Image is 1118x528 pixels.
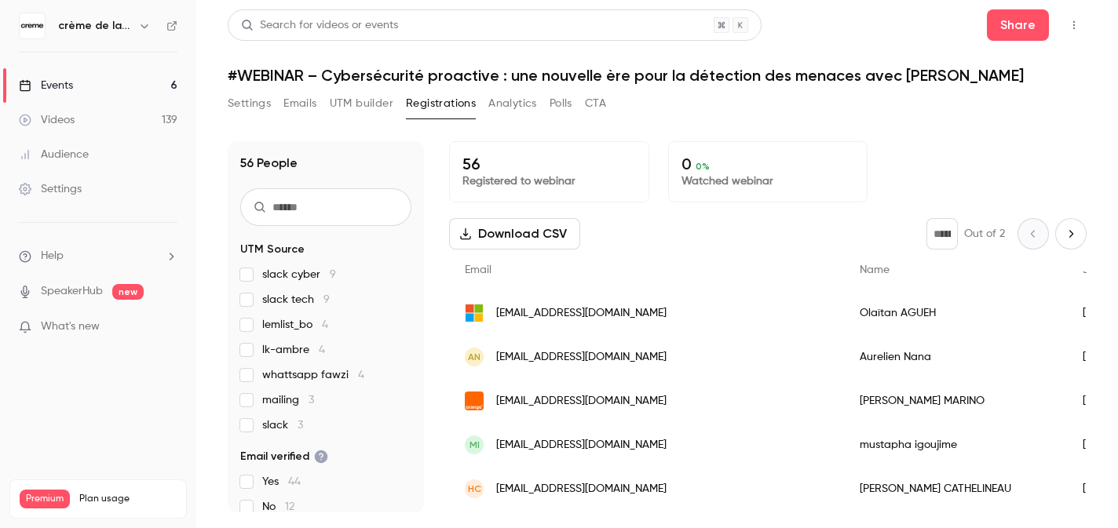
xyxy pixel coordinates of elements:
span: Email [465,264,491,275]
img: crème de la crème [20,13,45,38]
span: Email verified [240,449,328,464]
div: [PERSON_NAME] CATHELINEAU [844,467,1067,511]
p: Watched webinar [681,173,855,189]
span: [EMAIL_ADDRESS][DOMAIN_NAME] [496,349,667,366]
div: mustapha igoujime [844,423,1067,467]
span: AN [468,350,480,364]
span: lk-ambre [262,342,325,358]
h1: 56 People [240,154,298,173]
span: mailing [262,392,314,408]
button: Download CSV [449,218,580,249]
span: 4 [358,370,364,381]
span: 3 [309,395,314,406]
span: 3 [298,420,303,431]
span: mi [469,438,480,452]
span: new [112,284,144,300]
button: Registrations [406,91,476,116]
h6: crème de la crème [58,18,132,34]
span: 12 [285,501,294,512]
p: Registered to webinar [462,173,636,189]
button: Emails [283,91,316,116]
div: Videos [19,112,75,128]
p: 56 [462,155,636,173]
span: [EMAIL_ADDRESS][DOMAIN_NAME] [496,393,667,410]
span: slack [262,417,303,433]
div: [PERSON_NAME] MARINO [844,379,1067,423]
span: [EMAIL_ADDRESS][DOMAIN_NAME] [496,437,667,453]
span: Premium [20,490,70,508]
span: [EMAIL_ADDRESS][DOMAIN_NAME] [496,305,667,322]
p: 0 [681,155,855,173]
span: Help [41,248,64,264]
span: lemlist_bo [262,317,328,333]
span: whattsapp fawzi [262,367,364,383]
button: Settings [228,91,271,116]
span: [EMAIL_ADDRESS][DOMAIN_NAME] [496,481,667,497]
button: CTA [585,91,606,116]
li: help-dropdown-opener [19,248,177,264]
div: Audience [19,147,89,162]
img: orange.fr [465,391,484,410]
span: 9 [330,269,336,280]
div: Olaïtan AGUEH [844,291,1067,335]
span: slack tech [262,292,330,308]
div: Events [19,78,73,93]
span: 4 [319,344,325,355]
span: slack cyber [262,267,336,282]
button: Analytics [488,91,537,116]
button: Next page [1055,218,1087,249]
span: 44 [288,476,301,487]
h1: #WEBINAR – Cybersécurité proactive : une nouvelle ère pour la détection des menaces avec [PERSON_... [228,66,1087,85]
div: Search for videos or events [241,17,398,34]
div: Aurelien Nana [844,335,1067,379]
button: Polls [550,91,572,116]
iframe: Noticeable Trigger [159,320,177,334]
span: HC [468,482,481,496]
a: SpeakerHub [41,283,103,300]
div: Settings [19,181,82,197]
span: 4 [322,319,328,330]
span: Yes [262,474,301,490]
span: UTM Source [240,242,305,257]
span: 9 [323,294,330,305]
button: UTM builder [330,91,393,116]
span: Plan usage [79,493,177,505]
span: 0 % [696,161,710,172]
span: Name [860,264,890,275]
p: Out of 2 [964,226,1005,242]
button: Share [987,9,1049,41]
span: What's new [41,319,100,335]
img: outlook.fr [465,304,484,322]
span: No [262,499,294,515]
